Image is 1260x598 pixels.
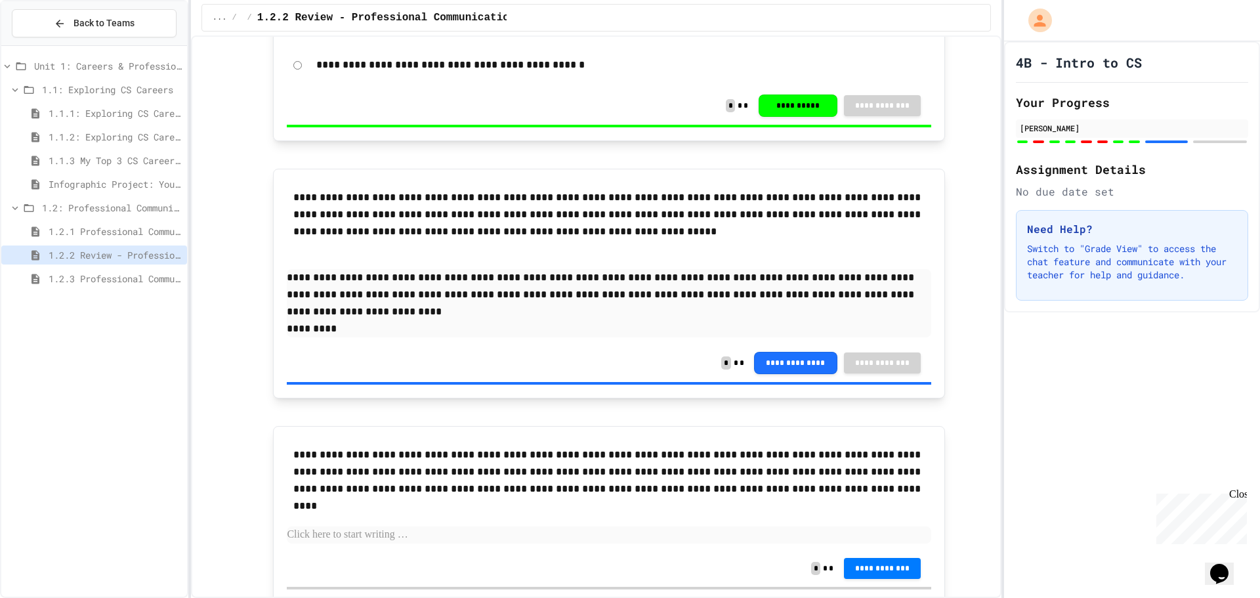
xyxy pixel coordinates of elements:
h3: Need Help? [1027,221,1237,237]
h2: Assignment Details [1016,160,1248,179]
span: 1.2.1 Professional Communication [49,224,182,238]
h2: Your Progress [1016,93,1248,112]
span: / [247,12,252,23]
iframe: chat widget [1205,545,1247,585]
span: Back to Teams [73,16,135,30]
span: 1.1.2: Exploring CS Careers - Review [49,130,182,144]
div: My Account [1015,5,1055,35]
span: 1.2.2 Review - Professional Communication [49,248,182,262]
h1: 4B - Intro to CS [1016,53,1142,72]
span: Unit 1: Careers & Professionalism [34,59,182,73]
iframe: chat widget [1151,488,1247,544]
span: 1.2: Professional Communication [42,201,182,215]
span: 1.1.3 My Top 3 CS Careers! [49,154,182,167]
span: 1.2.3 Professional Communication Challenge [49,272,182,286]
span: 1.1: Exploring CS Careers [42,83,182,96]
span: Infographic Project: Your favorite CS [49,177,182,191]
div: Chat with us now!Close [5,5,91,83]
span: 1.1.1: Exploring CS Careers [49,106,182,120]
div: [PERSON_NAME] [1020,122,1244,134]
span: 1.2.2 Review - Professional Communication [257,10,516,26]
span: ... [213,12,227,23]
span: / [232,12,236,23]
div: No due date set [1016,184,1248,200]
p: Switch to "Grade View" to access the chat feature and communicate with your teacher for help and ... [1027,242,1237,282]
